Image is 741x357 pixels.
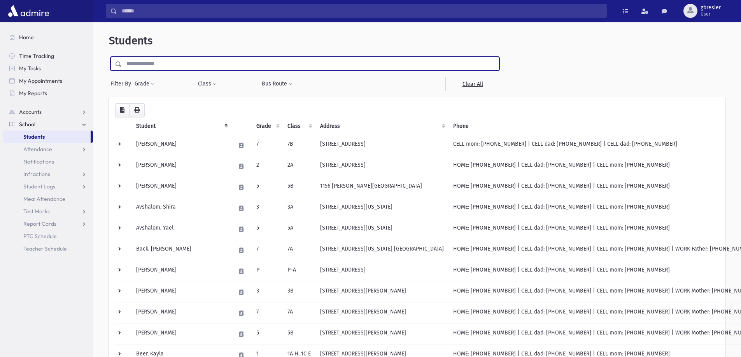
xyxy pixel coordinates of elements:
[315,198,448,219] td: [STREET_ADDRESS][US_STATE]
[315,135,448,156] td: [STREET_ADDRESS]
[131,261,231,282] td: [PERSON_NAME]
[315,156,448,177] td: [STREET_ADDRESS]
[315,117,448,135] th: Address: activate to sort column ascending
[3,230,93,242] a: PTC Schedule
[315,240,448,261] td: [STREET_ADDRESS][US_STATE] [GEOGRAPHIC_DATA]
[252,240,283,261] td: 7
[252,219,283,240] td: 5
[3,168,93,180] a: Infractions
[19,108,42,115] span: Accounts
[3,131,91,143] a: Students
[252,324,283,345] td: 5
[252,156,283,177] td: 2
[131,324,231,345] td: [PERSON_NAME]
[3,106,93,118] a: Accounts
[131,177,231,198] td: [PERSON_NAME]
[283,303,315,324] td: 7A
[3,75,93,87] a: My Appointments
[131,219,231,240] td: Avshalom, Yael
[115,103,130,117] button: CSV
[3,193,93,205] a: Meal Attendance
[261,77,293,91] button: Bus Route
[23,220,56,227] span: Report Cards
[283,117,315,135] th: Class: activate to sort column ascending
[131,303,231,324] td: [PERSON_NAME]
[131,282,231,303] td: [PERSON_NAME]
[23,171,50,178] span: Infractions
[315,282,448,303] td: [STREET_ADDRESS][PERSON_NAME]
[701,5,721,11] span: gbresler
[117,4,606,18] input: Search
[134,77,155,91] button: Grade
[131,156,231,177] td: [PERSON_NAME]
[19,77,62,84] span: My Appointments
[19,65,41,72] span: My Tasks
[19,34,34,41] span: Home
[283,135,315,156] td: 7B
[283,219,315,240] td: 5A
[19,90,47,97] span: My Reports
[6,3,51,19] img: AdmirePro
[129,103,145,117] button: Print
[3,218,93,230] a: Report Cards
[315,219,448,240] td: [STREET_ADDRESS][US_STATE]
[283,156,315,177] td: 2A
[3,87,93,99] a: My Reports
[3,155,93,168] a: Notifications
[23,245,67,252] span: Teacher Schedule
[445,77,499,91] a: Clear All
[198,77,217,91] button: Class
[23,208,50,215] span: Test Marks
[131,198,231,219] td: Avshalom, Shira
[283,282,315,303] td: 3B
[3,180,93,193] a: Student Logs
[3,31,93,44] a: Home
[283,324,315,345] td: 5B
[3,62,93,75] a: My Tasks
[252,117,283,135] th: Grade: activate to sort column ascending
[131,135,231,156] td: [PERSON_NAME]
[3,50,93,62] a: Time Tracking
[23,183,55,190] span: Student Logs
[252,303,283,324] td: 7
[23,158,54,165] span: Notifications
[315,324,448,345] td: [STREET_ADDRESS][PERSON_NAME]
[23,195,65,202] span: Meal Attendance
[23,233,57,240] span: PTC Schedule
[131,117,231,135] th: Student: activate to sort column descending
[283,240,315,261] td: 7A
[701,11,721,17] span: User
[131,240,231,261] td: Back, [PERSON_NAME]
[19,52,54,59] span: Time Tracking
[315,303,448,324] td: [STREET_ADDRESS][PERSON_NAME]
[19,121,35,128] span: School
[252,177,283,198] td: 5
[252,261,283,282] td: P
[283,261,315,282] td: P-A
[315,261,448,282] td: [STREET_ADDRESS]
[23,133,45,140] span: Students
[252,198,283,219] td: 3
[3,205,93,218] a: Test Marks
[3,118,93,131] a: School
[109,34,152,47] span: Students
[110,80,134,88] span: Filter By
[283,198,315,219] td: 3A
[3,143,93,155] a: Attendance
[252,135,283,156] td: 7
[252,282,283,303] td: 3
[3,242,93,255] a: Teacher Schedule
[23,146,52,153] span: Attendance
[315,177,448,198] td: 1156 [PERSON_NAME][GEOGRAPHIC_DATA]
[283,177,315,198] td: 5B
